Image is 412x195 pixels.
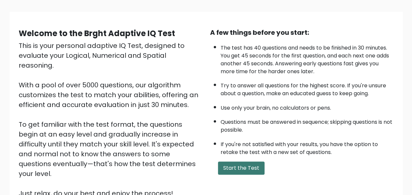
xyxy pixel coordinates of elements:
[218,162,265,175] button: Start the Test
[221,115,394,134] li: Questions must be answered in sequence; skipping questions is not possible.
[19,28,175,39] b: Welcome to the Brght Adaptive IQ Test
[221,78,394,97] li: Try to answer all questions for the highest score. If you're unsure about a question, make an edu...
[221,101,394,112] li: Use only your brain, no calculators or pens.
[210,28,394,37] div: A few things before you start:
[221,41,394,76] li: The test has 40 questions and needs to be finished in 30 minutes. You get 45 seconds for the firs...
[221,137,394,156] li: If you're not satisfied with your results, you have the option to retake the test with a new set ...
